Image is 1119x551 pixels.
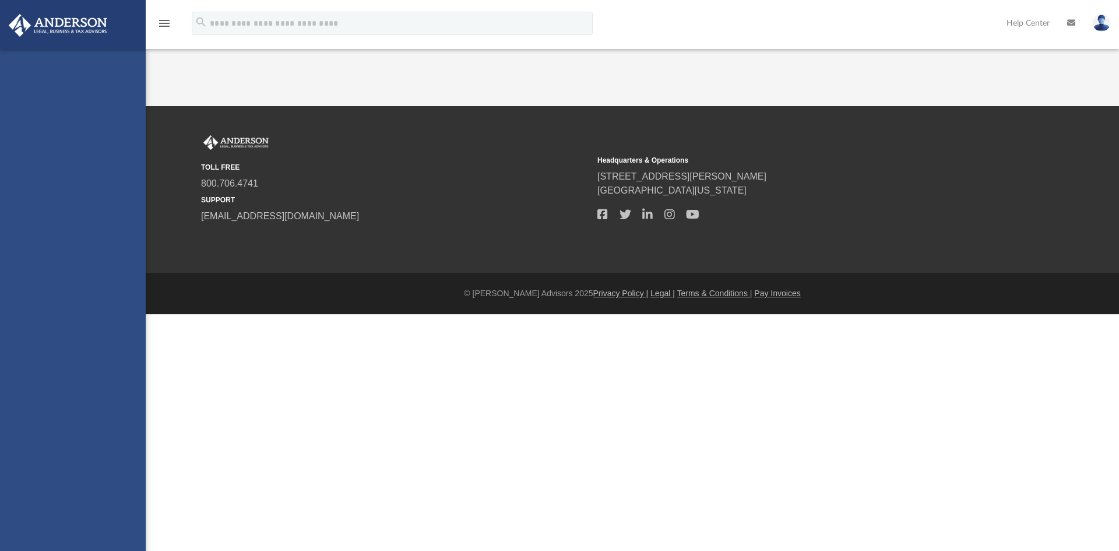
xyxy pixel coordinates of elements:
a: Terms & Conditions | [677,289,752,298]
a: Privacy Policy | [593,289,649,298]
a: [GEOGRAPHIC_DATA][US_STATE] [597,185,747,195]
a: 800.706.4741 [201,178,258,188]
a: menu [157,22,171,30]
a: Pay Invoices [754,289,800,298]
small: SUPPORT [201,195,589,205]
i: search [195,16,207,29]
a: [STREET_ADDRESS][PERSON_NAME] [597,171,766,181]
img: User Pic [1093,15,1110,31]
img: Anderson Advisors Platinum Portal [5,14,111,37]
a: Legal | [650,289,675,298]
a: [EMAIL_ADDRESS][DOMAIN_NAME] [201,211,359,221]
small: Headquarters & Operations [597,155,986,166]
img: Anderson Advisors Platinum Portal [201,135,271,150]
small: TOLL FREE [201,162,589,173]
div: © [PERSON_NAME] Advisors 2025 [146,287,1119,300]
i: menu [157,16,171,30]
